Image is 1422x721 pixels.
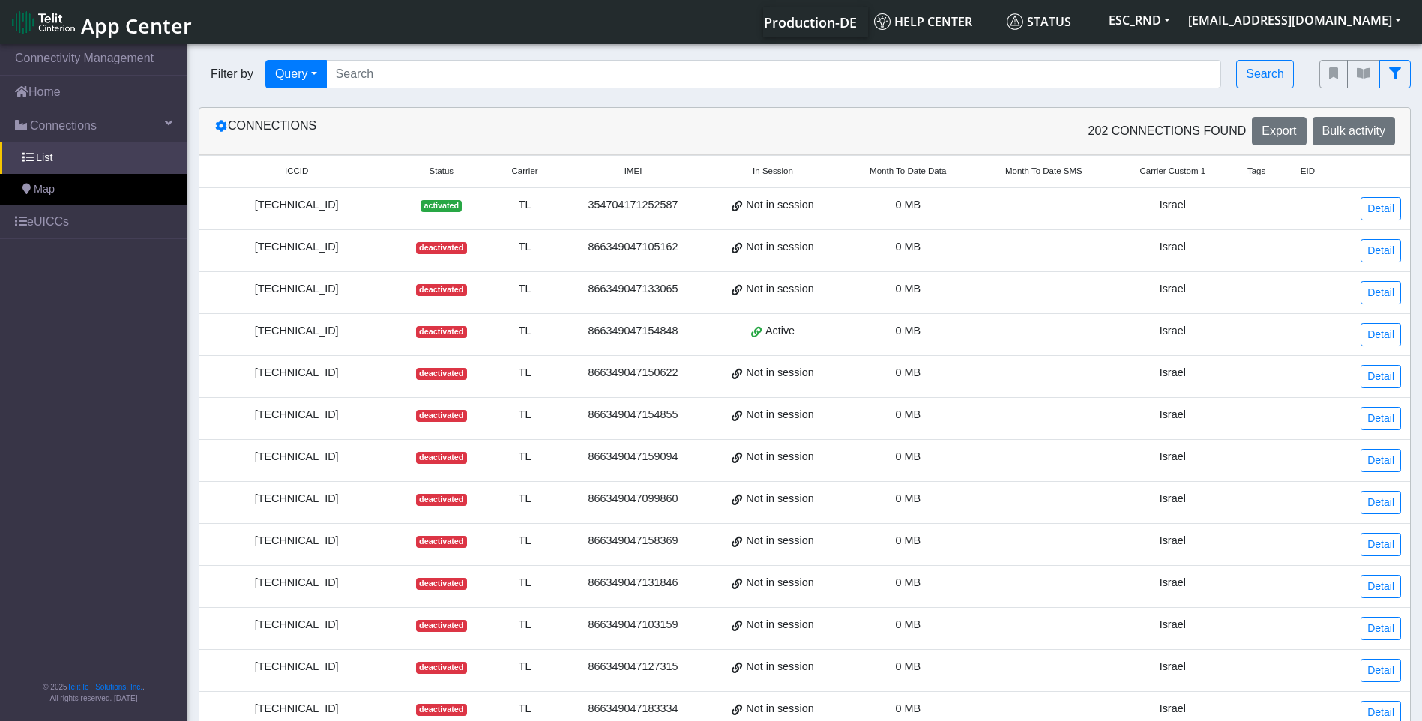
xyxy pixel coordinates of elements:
span: Connections [30,117,97,135]
span: App Center [81,12,192,40]
span: deactivated [416,326,467,338]
span: Not in session [746,281,813,298]
span: In Session [753,165,793,178]
span: Status [429,165,454,178]
input: Search... [326,60,1222,88]
img: knowledge.svg [874,13,891,30]
button: Bulk activity [1313,117,1395,145]
span: Not in session [746,491,813,507]
a: Detail [1361,197,1401,220]
span: deactivated [416,368,467,380]
div: [TECHNICAL_ID] [208,281,385,298]
span: deactivated [416,578,467,590]
div: 866349047158369 [570,533,696,549]
a: Your current platform instance [763,7,856,37]
a: Help center [868,7,1001,37]
div: [TECHNICAL_ID] [208,323,385,340]
span: Not in session [746,575,813,591]
div: [TECHNICAL_ID] [208,449,385,465]
div: [TECHNICAL_ID] [208,575,385,591]
div: [TECHNICAL_ID] [208,533,385,549]
span: 0 MB [895,492,921,504]
div: 866349047154848 [570,323,696,340]
span: Tags [1247,165,1265,178]
div: TL [498,575,552,591]
div: [TECHNICAL_ID] [208,365,385,381]
span: Month To Date SMS [1005,165,1082,178]
div: [TECHNICAL_ID] [208,239,385,256]
div: Israel [1121,365,1224,381]
span: Not in session [746,659,813,675]
div: Israel [1121,449,1224,465]
span: Status [1007,13,1071,30]
a: Detail [1361,323,1401,346]
button: Query [265,60,327,88]
a: App Center [12,6,190,38]
span: 0 MB [895,283,921,295]
div: [TECHNICAL_ID] [208,197,385,214]
span: EID [1301,165,1315,178]
div: TL [498,617,552,633]
div: [TECHNICAL_ID] [208,701,385,717]
span: Carrier Custom 1 [1139,165,1205,178]
div: Israel [1121,239,1224,256]
button: Search [1236,60,1294,88]
div: Israel [1121,197,1224,214]
div: Israel [1121,659,1224,675]
div: Israel [1121,617,1224,633]
span: deactivated [416,452,467,464]
span: ICCID [285,165,308,178]
span: deactivated [416,494,467,506]
span: 0 MB [895,618,921,630]
button: ESC_RND [1100,7,1179,34]
a: Detail [1361,449,1401,472]
span: deactivated [416,242,467,254]
div: TL [498,533,552,549]
a: Telit IoT Solutions, Inc. [67,683,142,691]
span: Export [1262,124,1296,137]
img: logo-telit-cinterion-gw-new.png [12,10,75,34]
span: deactivated [416,704,467,716]
a: Detail [1361,491,1401,514]
div: TL [498,281,552,298]
span: Carrier [511,165,537,178]
span: deactivated [416,620,467,632]
a: Detail [1361,617,1401,640]
div: Israel [1121,407,1224,423]
span: Not in session [746,449,813,465]
span: deactivated [416,284,467,296]
span: 0 MB [895,576,921,588]
div: 866349047183334 [570,701,696,717]
span: Filter by [199,65,265,83]
div: Israel [1121,281,1224,298]
span: Map [34,181,55,198]
span: 0 MB [895,660,921,672]
a: Detail [1361,533,1401,556]
div: 866349047105162 [570,239,696,256]
span: Bulk activity [1322,124,1385,137]
span: Not in session [746,617,813,633]
span: Active [765,323,795,340]
div: TL [498,365,552,381]
a: Detail [1361,575,1401,598]
div: 866349047099860 [570,491,696,507]
div: Israel [1121,491,1224,507]
div: 866349047159094 [570,449,696,465]
a: Detail [1361,407,1401,430]
span: List [36,150,52,166]
div: TL [498,239,552,256]
a: Detail [1361,365,1401,388]
div: Israel [1121,533,1224,549]
span: Not in session [746,239,813,256]
span: 0 MB [895,534,921,546]
button: [EMAIL_ADDRESS][DOMAIN_NAME] [1179,7,1410,34]
div: [TECHNICAL_ID] [208,659,385,675]
a: Detail [1361,281,1401,304]
div: [TECHNICAL_ID] [208,617,385,633]
div: fitlers menu [1319,60,1411,88]
div: 354704171252587 [570,197,696,214]
div: 866349047127315 [570,659,696,675]
img: status.svg [1007,13,1023,30]
div: TL [498,197,552,214]
div: Israel [1121,323,1224,340]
